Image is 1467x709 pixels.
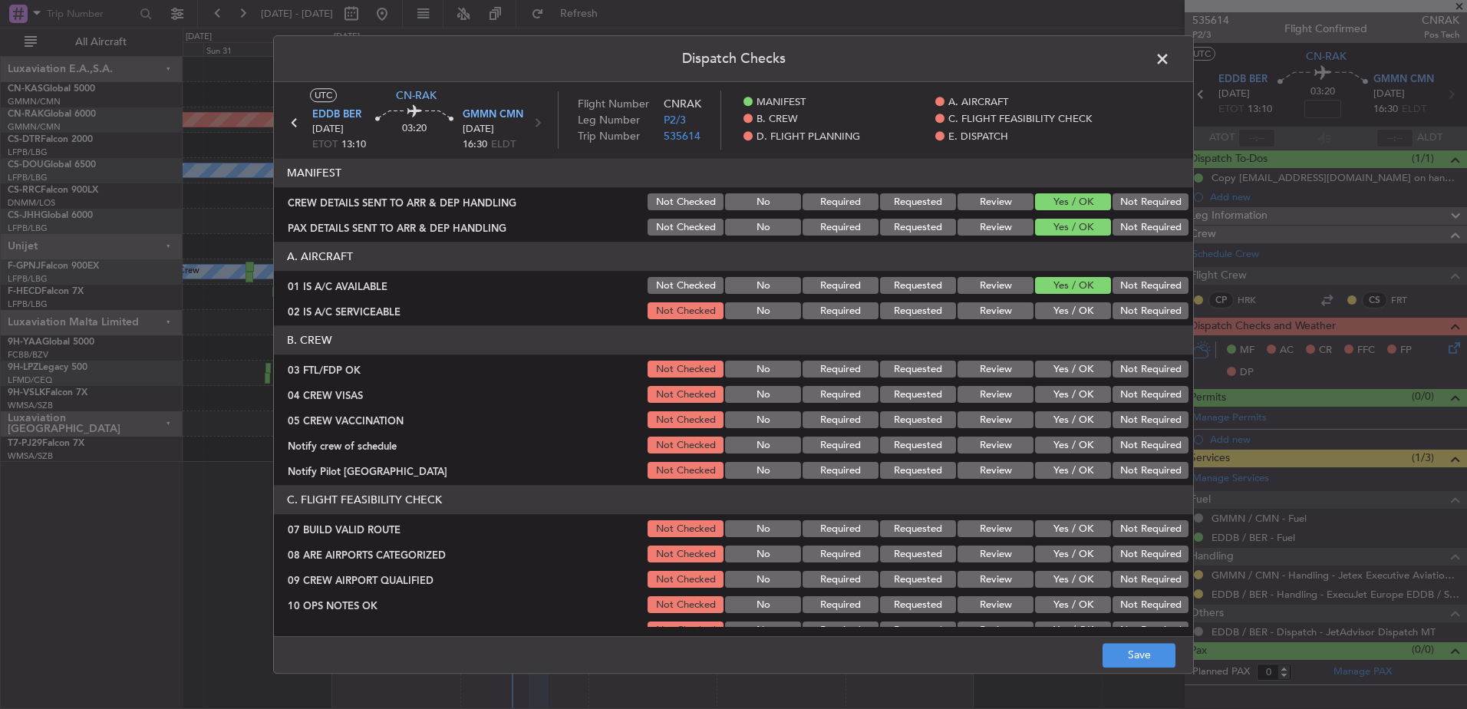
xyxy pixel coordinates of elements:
button: Not Required [1113,597,1188,614]
button: Not Required [1113,437,1188,454]
button: Not Required [1113,387,1188,404]
button: Not Required [1113,361,1188,378]
button: Not Required [1113,219,1188,236]
button: Not Required [1113,521,1188,538]
button: Not Required [1113,278,1188,295]
button: Not Required [1113,412,1188,429]
button: Not Required [1113,303,1188,320]
button: Not Required [1113,546,1188,563]
button: Not Required [1113,622,1188,639]
button: Not Required [1113,194,1188,211]
header: Dispatch Checks [274,36,1193,82]
button: Not Required [1113,572,1188,589]
button: Not Required [1113,463,1188,480]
